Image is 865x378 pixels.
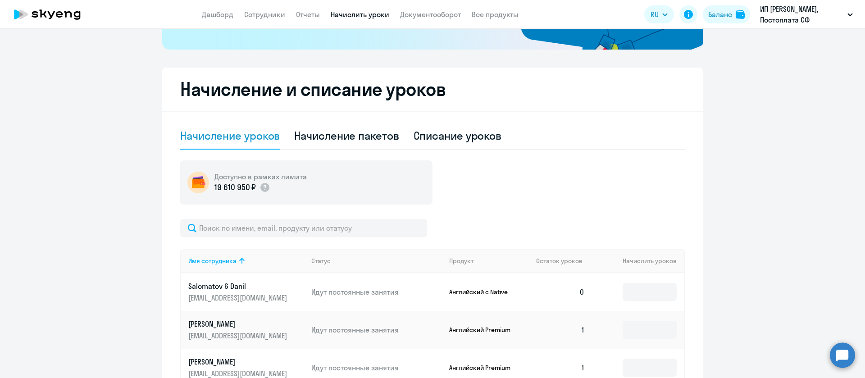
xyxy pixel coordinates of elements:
div: Начисление уроков [180,128,280,143]
a: Все продукты [472,10,519,19]
p: [PERSON_NAME] [188,357,289,367]
a: [PERSON_NAME][EMAIL_ADDRESS][DOMAIN_NAME] [188,319,304,341]
th: Начислить уроков [592,249,684,273]
button: RU [644,5,674,23]
button: ИП [PERSON_NAME], Постоплата СФ [756,4,857,25]
input: Поиск по имени, email, продукту или статусу [180,219,427,237]
p: Английский Premium [449,364,517,372]
span: Остаток уроков [536,257,583,265]
p: Идут постоянные занятия [311,363,442,373]
p: Идут постоянные занятия [311,287,442,297]
div: Статус [311,257,331,265]
a: Сотрудники [244,10,285,19]
span: RU [651,9,659,20]
img: balance [736,10,745,19]
td: 1 [529,311,592,349]
p: Salomatov 6 Danil [188,281,289,291]
p: [EMAIL_ADDRESS][DOMAIN_NAME] [188,293,289,303]
div: Имя сотрудника [188,257,237,265]
div: Продукт [449,257,529,265]
button: Балансbalance [703,5,750,23]
div: Имя сотрудника [188,257,304,265]
div: Статус [311,257,442,265]
p: Идут постоянные занятия [311,325,442,335]
h2: Начисление и списание уроков [180,78,685,100]
a: Salomatov 6 Danil[EMAIL_ADDRESS][DOMAIN_NAME] [188,281,304,303]
p: 19 610 950 ₽ [214,182,256,193]
div: Остаток уроков [536,257,592,265]
a: Документооборот [400,10,461,19]
p: Английский Premium [449,326,517,334]
p: [EMAIL_ADDRESS][DOMAIN_NAME] [188,331,289,341]
p: ИП [PERSON_NAME], Постоплата СФ [760,4,844,25]
td: 0 [529,273,592,311]
a: Дашборд [202,10,233,19]
div: Списание уроков [414,128,502,143]
h5: Доступно в рамках лимита [214,172,307,182]
a: Начислить уроки [331,10,389,19]
img: wallet-circle.png [187,172,209,193]
div: Начисление пакетов [294,128,399,143]
p: [PERSON_NAME] [188,319,289,329]
div: Баланс [708,9,732,20]
a: Отчеты [296,10,320,19]
p: Английский с Native [449,288,517,296]
div: Продукт [449,257,473,265]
